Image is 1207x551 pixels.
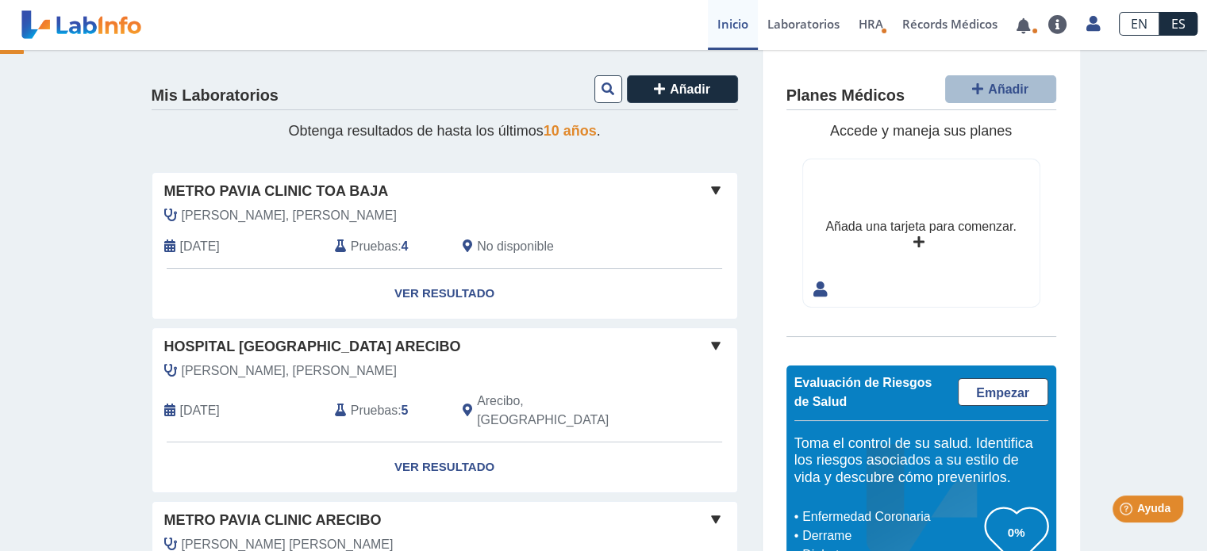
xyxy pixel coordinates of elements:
span: Empezar [976,386,1029,400]
li: Derrame [798,526,985,545]
a: EN [1119,12,1159,36]
span: Evaluación de Riesgos de Salud [794,376,932,408]
span: Arecibo, PR [477,392,652,430]
span: Añadir [988,82,1028,96]
span: 2025-08-15 [180,237,220,256]
li: Enfermedad Coronaria [798,507,985,526]
span: Obtenga resultados de hasta los últimos . [288,123,600,139]
span: Santiago Cardenas, Vanessa [182,362,397,381]
button: Añadir [945,75,1056,103]
div: : [323,392,451,430]
span: Metro Pavia Clinic Toa Baja [164,181,389,202]
b: 4 [402,239,409,253]
span: 2025-08-03 [180,401,220,420]
button: Añadir [627,75,738,103]
span: Accede y maneja sus planes [830,123,1012,139]
span: Añadir [670,82,710,96]
div: : [323,237,451,256]
h4: Planes Médicos [786,86,905,105]
a: Ver Resultado [152,269,737,319]
span: Pruebas [351,401,398,420]
span: HRA [859,16,883,32]
span: Pruebas [351,237,398,256]
span: Metro Pavia Clinic Arecibo [164,510,382,531]
span: Hospital [GEOGRAPHIC_DATA] Arecibo [164,336,461,358]
h5: Toma el control de su salud. Identifica los riesgos asociados a su estilo de vida y descubre cómo... [794,435,1048,487]
b: 5 [402,404,409,417]
iframe: Help widget launcher [1066,489,1190,534]
a: Empezar [958,378,1048,406]
h3: 0% [985,522,1048,542]
a: Ver Resultado [152,442,737,492]
span: No disponible [477,237,554,256]
div: Añada una tarjeta para comenzar. [825,217,1016,236]
span: Casiano Cabrera, Felix [182,206,397,225]
span: 10 años [544,123,597,139]
a: ES [1159,12,1197,36]
h4: Mis Laboratorios [152,86,279,105]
